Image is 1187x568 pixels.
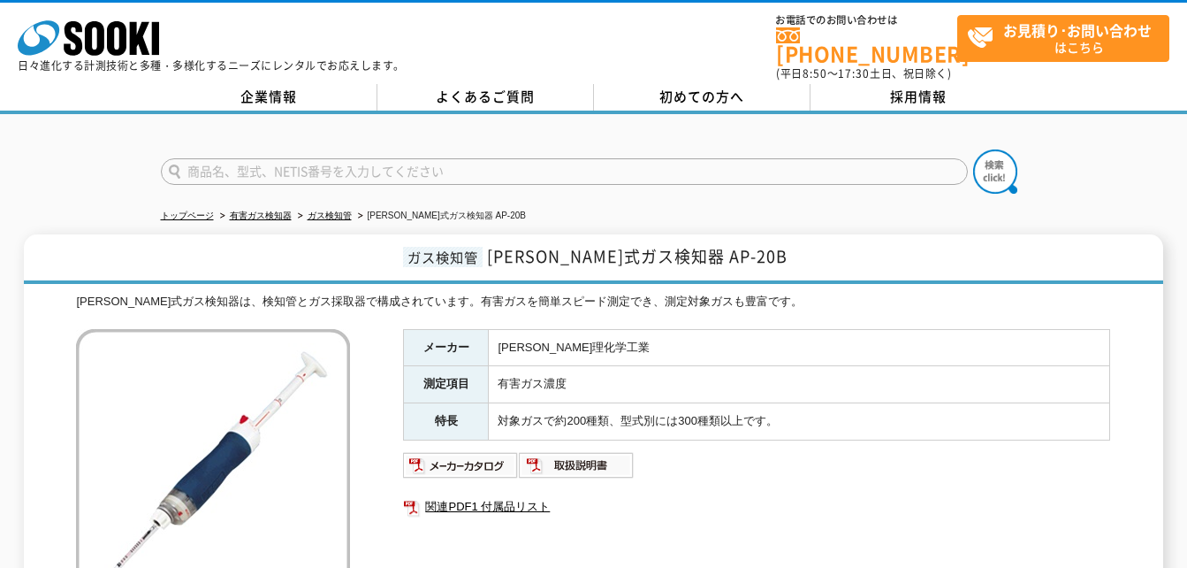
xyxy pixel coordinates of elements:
a: よくあるご質問 [377,84,594,111]
td: 有害ガス濃度 [489,366,1110,403]
p: 日々進化する計測技術と多種・多様化するニーズにレンタルでお応えします。 [18,60,405,71]
a: 関連PDF1 付属品リスト [403,495,1110,518]
div: [PERSON_NAME]式ガス検知器は、検知管とガス採取器で構成されています。有害ガスを簡単スピード測定でき、測定対象ガスも豊富です。 [76,293,1110,311]
img: 取扱説明書 [519,451,635,480]
img: メーカーカタログ [403,451,519,480]
th: 特長 [404,403,489,441]
a: 企業情報 [161,84,377,111]
span: (平日 ～ 土日、祝日除く) [776,65,951,81]
td: 対象ガスで約200種類、型式別には300種類以上です。 [489,403,1110,441]
a: 初めての方へ [594,84,810,111]
span: 8:50 [803,65,827,81]
th: メーカー [404,329,489,366]
a: 有害ガス検知器 [230,211,292,220]
a: トップページ [161,211,214,220]
span: はこちら [967,16,1168,60]
span: [PERSON_NAME]式ガス検知器 AP-20B [487,244,788,268]
a: 採用情報 [810,84,1027,111]
span: ガス検知管 [403,247,483,267]
a: ガス検知管 [308,211,352,220]
a: メーカーカタログ [403,463,519,476]
input: 商品名、型式、NETIS番号を入力してください [161,158,968,185]
span: お電話でのお問い合わせは [776,15,957,26]
span: 初めての方へ [659,87,744,106]
td: [PERSON_NAME]理化学工業 [489,329,1110,366]
span: 17:30 [838,65,870,81]
img: btn_search.png [973,150,1017,194]
li: [PERSON_NAME]式ガス検知器 AP-20B [354,207,526,226]
strong: お見積り･お問い合わせ [1003,19,1152,41]
a: 取扱説明書 [519,463,635,476]
th: 測定項目 [404,366,489,403]
a: [PHONE_NUMBER] [776,27,957,64]
a: お見積り･お問い合わせはこちら [957,15,1169,62]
